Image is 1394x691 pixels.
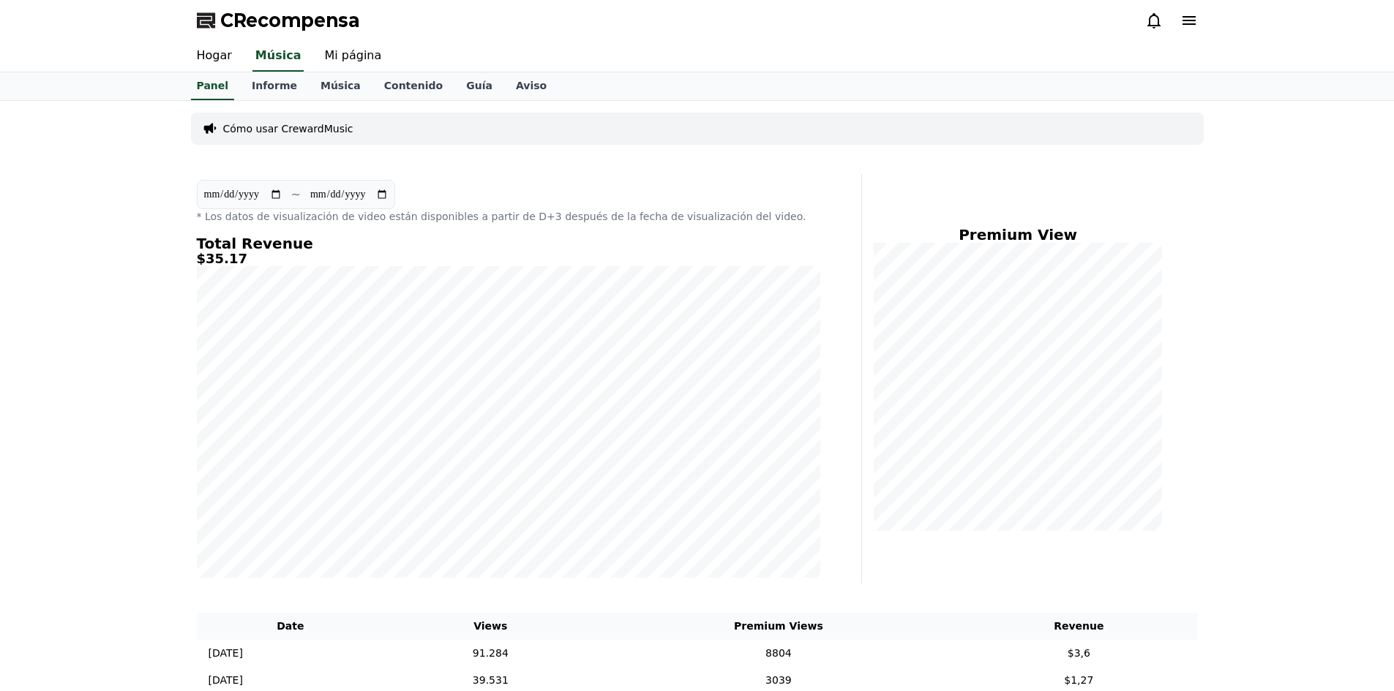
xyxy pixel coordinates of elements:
[324,48,381,62] font: Mi página
[291,187,301,201] font: ~
[372,72,454,100] a: Contenido
[197,80,229,91] font: Panel
[209,673,243,688] p: [DATE]
[197,613,385,640] th: Date
[223,121,353,136] a: Cómo usar CrewardMusic
[185,41,244,72] a: Hogar
[220,10,359,31] font: CRecompensa
[597,640,961,667] td: 8804
[384,613,597,640] th: Views
[197,48,232,62] font: Hogar
[874,227,1163,243] h4: Premium View
[466,80,492,91] font: Guía
[454,72,504,100] a: Guía
[197,211,806,222] font: * Los datos de visualización de video están disponibles a partir de D+3 después de la fecha de vi...
[384,640,597,667] td: 91.284
[197,252,820,266] h5: $35.17
[191,72,235,100] a: Panel
[960,613,1197,640] th: Revenue
[255,48,301,62] font: Música
[504,72,558,100] a: Aviso
[209,646,243,661] p: [DATE]
[321,80,361,91] font: Música
[597,613,961,640] th: Premium Views
[516,80,547,91] font: Aviso
[252,80,297,91] font: Informe
[197,235,820,252] h4: Total Revenue
[960,640,1197,667] td: $3,6
[223,123,353,135] font: Cómo usar CrewardMusic
[312,41,393,72] a: Mi página
[240,72,309,100] a: Informe
[252,41,304,72] a: Música
[384,80,443,91] font: Contenido
[309,72,372,100] a: Música
[197,9,359,32] a: CRecompensa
